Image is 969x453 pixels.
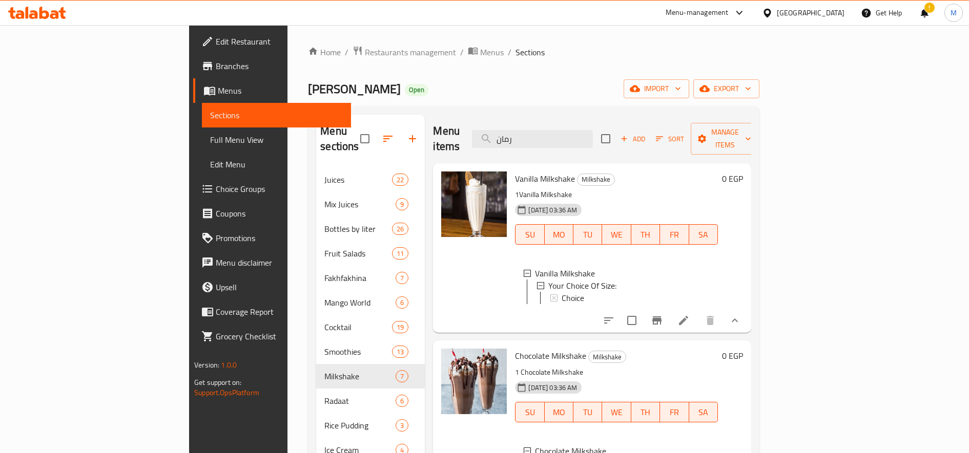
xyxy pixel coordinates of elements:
span: Sort sections [376,126,400,151]
span: import [632,82,681,95]
button: show more [723,308,747,333]
span: Milkshake [589,351,626,363]
span: 19 [393,322,408,332]
h6: 0 EGP [722,171,743,186]
div: Fruit Salads [324,247,392,260]
span: Select all sections [354,128,376,149]
span: Get support on: [194,376,241,389]
span: [PERSON_NAME] [308,77,401,100]
span: TU [578,227,598,242]
span: SA [693,405,714,420]
span: Vanilla Milkshake [535,267,595,279]
span: FR [664,405,685,420]
img: Chocolate Milkshake [441,349,507,414]
span: Milkshake [324,370,396,382]
div: items [392,223,408,235]
nav: breadcrumb [308,46,759,59]
span: 26 [393,224,408,234]
button: SA [689,224,718,245]
span: Radaat [324,395,396,407]
span: Menu disclaimer [216,256,343,269]
button: export [693,79,759,98]
span: [DATE] 03:36 AM [524,205,581,215]
div: Smoothies [324,346,392,358]
div: Rice Pudding3 [316,413,425,438]
div: Open [405,84,428,96]
span: TU [578,405,598,420]
a: Grocery Checklist [193,324,351,349]
button: WE [602,224,631,245]
span: WE [606,227,627,242]
button: TU [573,224,602,245]
div: items [396,296,408,309]
a: Menus [468,46,504,59]
svg: Show Choices [729,314,741,327]
span: Version: [194,358,219,372]
span: TH [635,227,656,242]
span: Choice Groups [216,183,343,195]
span: [DATE] 03:36 AM [524,383,581,393]
a: Restaurants management [353,46,456,59]
span: Milkshake [578,174,614,185]
span: Sort items [649,131,691,147]
div: items [392,174,408,186]
div: Menu-management [666,7,729,19]
span: FR [664,227,685,242]
input: search [472,130,593,148]
span: Select to update [621,310,643,331]
div: Mango World6 [316,290,425,315]
button: MO [545,402,573,422]
div: items [392,346,408,358]
span: 9 [396,200,408,209]
button: TH [631,402,660,422]
button: delete [698,308,723,333]
button: sort-choices [596,308,621,333]
span: Chocolate Milkshake [515,348,586,363]
button: SU [515,224,544,245]
div: items [392,247,408,260]
div: Mix Juices9 [316,192,425,217]
div: items [392,321,408,333]
span: Menus [218,84,343,97]
span: Coupons [216,207,343,220]
span: Mango World [324,296,396,309]
span: Edit Menu [210,158,343,170]
a: Menu disclaimer [193,250,351,275]
a: Menus [193,78,351,103]
div: items [396,198,408,210]
div: Bottles by liter26 [316,217,425,241]
span: TH [635,405,656,420]
a: Full Menu View [202,127,351,152]
span: export [702,82,751,95]
span: Full Menu View [210,134,343,146]
li: / [508,46,511,58]
span: Your Choice Of Size: [548,279,616,292]
a: Branches [193,54,351,78]
div: Cocktail [324,321,392,333]
span: 7 [396,372,408,381]
div: Bottles by liter [324,223,392,235]
span: 3 [396,421,408,430]
span: Open [405,85,428,94]
div: Milkshake7 [316,364,425,389]
div: Smoothies13 [316,339,425,364]
div: items [396,419,408,432]
span: Promotions [216,232,343,244]
img: Vanilla Milkshake [441,171,507,237]
li: / [460,46,464,58]
a: Coverage Report [193,299,351,324]
span: Grocery Checklist [216,330,343,342]
button: FR [660,224,689,245]
div: Radaat6 [316,389,425,413]
div: items [396,370,408,382]
span: 11 [393,249,408,258]
button: Branch-specific-item [645,308,669,333]
span: 6 [396,298,408,308]
span: Fakhfakhina [324,272,396,284]
div: [GEOGRAPHIC_DATA] [777,7,844,18]
span: Sort [656,133,684,145]
span: 1.0.0 [221,358,237,372]
span: Upsell [216,281,343,293]
span: Add item [616,131,649,147]
span: M [951,7,957,18]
